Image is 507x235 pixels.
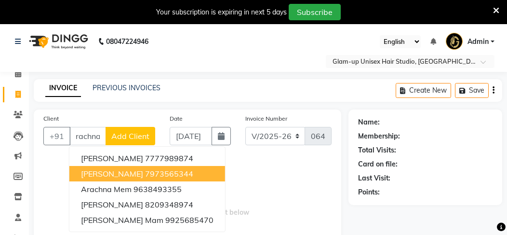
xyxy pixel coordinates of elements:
[170,114,183,123] label: Date
[358,159,398,169] div: Card on file:
[81,200,143,209] span: [PERSON_NAME]
[81,184,132,194] span: Arachna mem
[43,114,59,123] label: Client
[446,33,463,50] img: Admin
[145,153,193,163] ngb-highlight: 7777989874
[25,28,91,55] img: logo
[156,7,287,17] div: Your subscription is expiring in next 5 days
[358,145,396,155] div: Total Visits:
[106,127,155,145] button: Add Client
[165,215,213,225] ngb-highlight: 9925685470
[145,200,193,209] ngb-highlight: 8209348974
[145,169,193,179] ngb-highlight: 7973565344
[106,28,148,55] b: 08047224946
[358,173,390,183] div: Last Visit:
[358,117,380,127] div: Name:
[133,184,182,194] ngb-highlight: 9638493355
[69,127,106,145] input: Search by Name/Mobile/Email/Code
[111,131,149,141] span: Add Client
[93,83,160,92] a: PREVIOUS INVOICES
[467,37,489,47] span: Admin
[81,215,163,225] span: [PERSON_NAME] mam
[81,169,143,179] span: [PERSON_NAME]
[358,131,400,141] div: Membership:
[289,4,341,20] button: Subscribe
[455,83,489,98] button: Save
[81,153,143,163] span: [PERSON_NAME]
[358,187,380,197] div: Points:
[45,80,81,97] a: INVOICE
[396,83,451,98] button: Create New
[245,114,287,123] label: Invoice Number
[43,127,70,145] button: +91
